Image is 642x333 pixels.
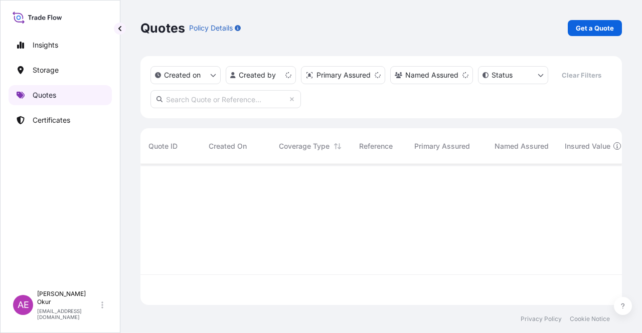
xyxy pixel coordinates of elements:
p: Clear Filters [562,70,601,80]
span: Coverage Type [279,141,330,151]
a: Cookie Notice [570,315,610,323]
p: [PERSON_NAME] Okur [37,290,99,306]
span: Reference [359,141,393,151]
p: Primary Assured [316,70,371,80]
span: Named Assured [495,141,549,151]
button: Clear Filters [553,67,609,83]
span: Insured Value [565,141,610,151]
p: Created on [164,70,201,80]
button: createdOn Filter options [150,66,221,84]
p: Insights [33,40,58,50]
p: Quotes [33,90,56,100]
span: Created On [209,141,247,151]
a: Get a Quote [568,20,622,36]
button: distributor Filter options [301,66,385,84]
p: Policy Details [189,23,233,33]
p: Certificates [33,115,70,125]
input: Search Quote or Reference... [150,90,301,108]
p: Storage [33,65,59,75]
button: certificateStatus Filter options [478,66,548,84]
button: createdBy Filter options [226,66,296,84]
button: cargoOwner Filter options [390,66,473,84]
p: Created by [239,70,276,80]
p: Quotes [140,20,185,36]
p: Status [492,70,513,80]
a: Certificates [9,110,112,130]
span: Quote ID [148,141,178,151]
a: Insights [9,35,112,55]
span: Primary Assured [414,141,470,151]
p: Get a Quote [576,23,614,33]
p: [EMAIL_ADDRESS][DOMAIN_NAME] [37,308,99,320]
a: Storage [9,60,112,80]
a: Quotes [9,85,112,105]
a: Privacy Policy [521,315,562,323]
span: AE [18,300,29,310]
button: Sort [332,140,344,152]
p: Named Assured [405,70,458,80]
